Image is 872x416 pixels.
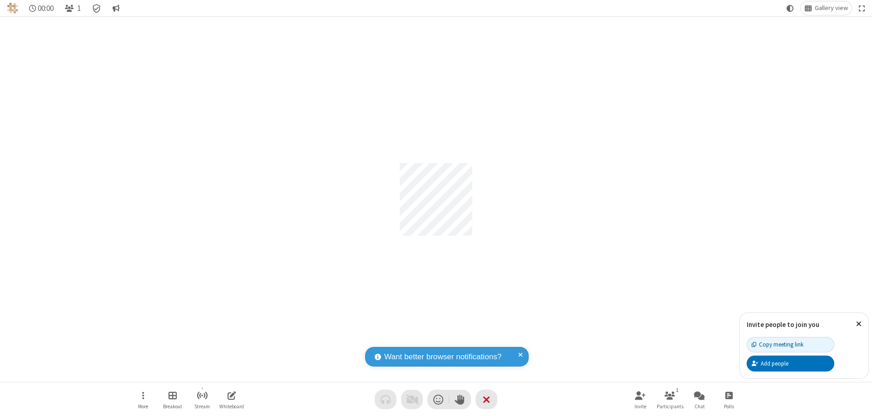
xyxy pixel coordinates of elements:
[849,313,868,335] button: Close popover
[694,404,705,409] span: Chat
[674,386,681,394] div: 1
[129,386,157,412] button: Open menu
[747,337,834,352] button: Copy meeting link
[109,1,123,15] button: Conversation
[656,386,684,412] button: Open participant list
[163,404,182,409] span: Breakout
[815,5,848,12] span: Gallery view
[801,1,852,15] button: Change layout
[715,386,743,412] button: Open poll
[61,1,84,15] button: Open participant list
[724,404,734,409] span: Polls
[476,390,497,409] button: End or leave meeting
[375,390,396,409] button: Audio problem - check your Internet connection or call by phone
[401,390,423,409] button: Video
[747,320,819,329] label: Invite people to join you
[218,386,245,412] button: Open shared whiteboard
[657,404,684,409] span: Participants
[783,1,798,15] button: Using system theme
[747,356,834,371] button: Add people
[855,1,869,15] button: Fullscreen
[627,386,654,412] button: Invite participants (⌘+Shift+I)
[38,4,54,13] span: 00:00
[427,390,449,409] button: Send a reaction
[159,386,186,412] button: Manage Breakout Rooms
[88,1,105,15] div: Meeting details Encryption enabled
[77,4,81,13] span: 1
[188,386,216,412] button: Start streaming
[449,390,471,409] button: Raise hand
[384,351,501,363] span: Want better browser notifications?
[634,404,646,409] span: Invite
[752,340,803,349] div: Copy meeting link
[686,386,713,412] button: Open chat
[219,404,244,409] span: Whiteboard
[7,3,18,14] img: QA Selenium DO NOT DELETE OR CHANGE
[194,404,210,409] span: Stream
[138,404,148,409] span: More
[25,1,58,15] div: Timer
